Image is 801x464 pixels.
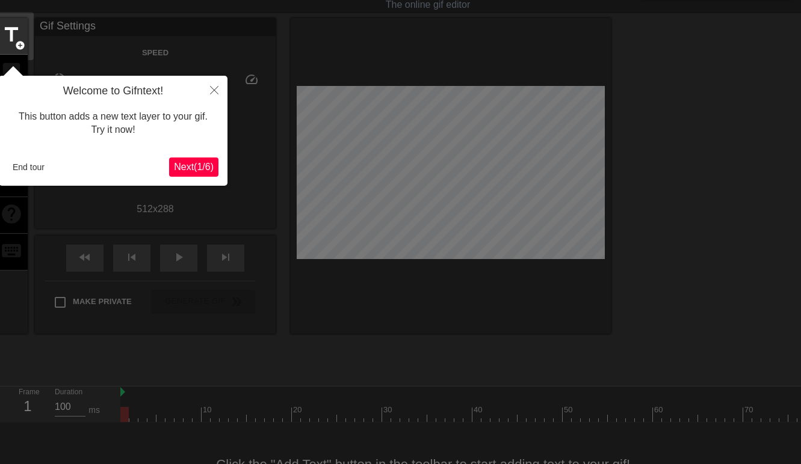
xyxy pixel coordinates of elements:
[174,162,214,172] span: Next ( 1 / 6 )
[169,157,218,177] button: Next
[8,158,49,176] button: End tour
[8,98,218,149] div: This button adds a new text layer to your gif. Try it now!
[8,85,218,98] h4: Welcome to Gifntext!
[201,76,227,103] button: Close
